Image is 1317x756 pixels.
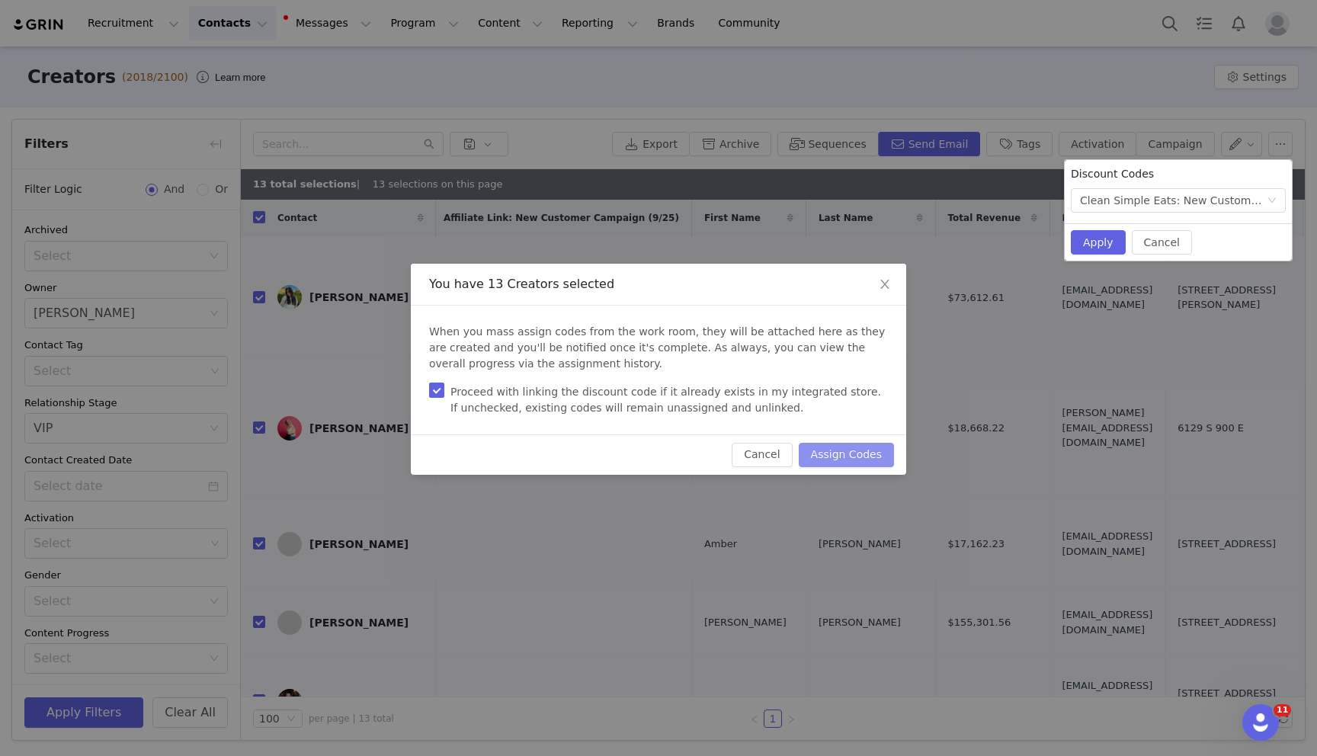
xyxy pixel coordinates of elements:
[879,278,891,290] i: icon: close
[1274,704,1291,716] span: 11
[1132,230,1192,255] button: Cancel
[1071,230,1126,255] button: Apply
[411,306,906,434] div: When you mass assign codes from the work room, they will be attached here as they are created and...
[732,443,792,467] button: Cancel
[1267,196,1277,207] i: icon: down
[1080,189,1267,212] div: Clean Simple Eats: New Customer Campaign
[799,443,894,467] button: Assign Codes
[1242,704,1279,741] iframe: Intercom live chat
[1071,166,1154,182] span: Discount Codes
[429,276,888,293] div: You have 13 Creators selected
[864,264,906,306] button: Close
[444,384,888,416] span: Proceed with linking the discount code if it already exists in my integrated store. If unchecked,...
